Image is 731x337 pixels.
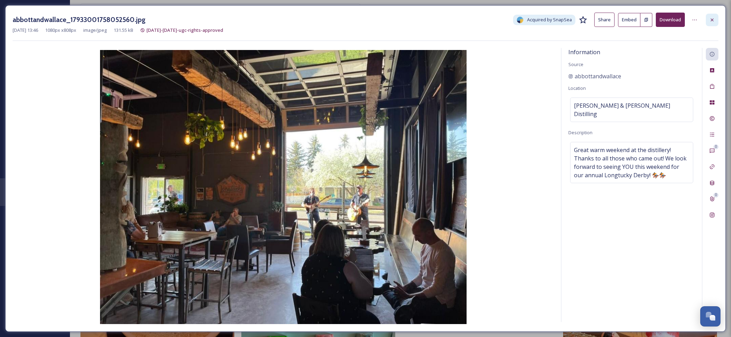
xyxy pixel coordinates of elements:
span: Great warm weekend at the distillery! Thanks to all those who came out! We look forward to seeing... [574,146,689,179]
div: 0 [714,193,718,198]
span: Location [568,85,586,91]
div: 0 [714,144,718,149]
span: Source [568,61,583,67]
img: 1ILB9qV_p6QuwCK7FVEu1ggwV0S5-Dhr9.jpg [13,50,554,324]
span: 1080 px x 808 px [45,27,76,34]
a: abbottandwallace [568,72,621,80]
span: abbottandwallace [575,72,621,80]
span: image/jpeg [83,27,107,34]
span: Description [568,129,592,136]
button: Embed [618,13,640,27]
h3: abbottandwallace_17933001758052560.jpg [13,15,146,25]
span: Information [568,48,600,56]
span: [PERSON_NAME] & [PERSON_NAME] Distilling [574,101,689,118]
span: [DATE]-[DATE]-ugc-rights-approved [147,27,223,33]
button: Share [594,13,615,27]
button: Download [656,13,685,27]
span: 131.55 kB [114,27,133,34]
button: Open Chat [700,306,721,327]
img: snapsea-logo.png [517,16,524,23]
span: [DATE] 13:46 [13,27,38,34]
span: Acquired by SnapSea [527,16,572,23]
